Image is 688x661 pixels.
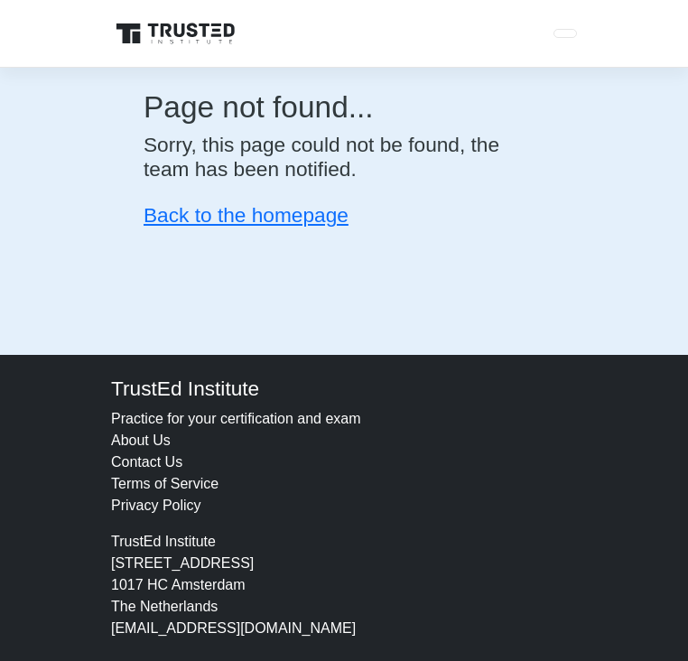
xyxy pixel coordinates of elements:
[144,203,349,227] a: Back to the homepage
[111,411,361,426] a: Practice for your certification and exam
[144,89,544,126] h1: Page not found...
[111,498,201,513] a: Privacy Policy
[111,377,577,401] h4: TrustEd Institute
[111,433,171,448] a: About Us
[553,29,577,38] button: Toggle navigation
[111,476,218,491] a: Terms of Service
[100,531,588,639] div: TrustEd Institute [STREET_ADDRESS] 1017 HC Amsterdam The Netherlands [EMAIL_ADDRESS][DOMAIN_NAME]
[111,454,182,470] a: Contact Us
[144,133,544,182] h4: Sorry, this page could not be found, the team has been notified.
